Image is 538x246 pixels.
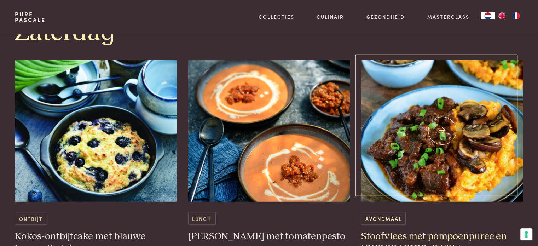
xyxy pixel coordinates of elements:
[188,213,216,224] span: Lunch
[188,230,350,243] h3: [PERSON_NAME] met tomatenpesto
[495,12,509,19] a: EN
[520,228,532,240] button: Uw voorkeuren voor toestemming voor trackingtechnologieën
[481,12,523,19] aside: Language selected: Nederlands
[15,60,177,202] img: Kokos-ontbijtcake met blauwe bessen (keto)
[481,12,495,19] div: Language
[495,12,523,19] ul: Language list
[15,213,47,224] span: Ontbijt
[361,213,406,224] span: Avondmaal
[481,12,495,19] a: NL
[361,60,523,202] img: Stoofvlees met pompoenpuree en champignons
[366,13,405,21] a: Gezondheid
[427,13,469,21] a: Masterclass
[188,60,350,202] img: Rijke tomatensoep met tomatenpesto
[188,60,350,243] a: Rijke tomatensoep met tomatenpesto Lunch [PERSON_NAME] met tomatenpesto
[15,11,46,23] a: PurePascale
[509,12,523,19] a: FR
[317,13,344,21] a: Culinair
[259,13,294,21] a: Collecties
